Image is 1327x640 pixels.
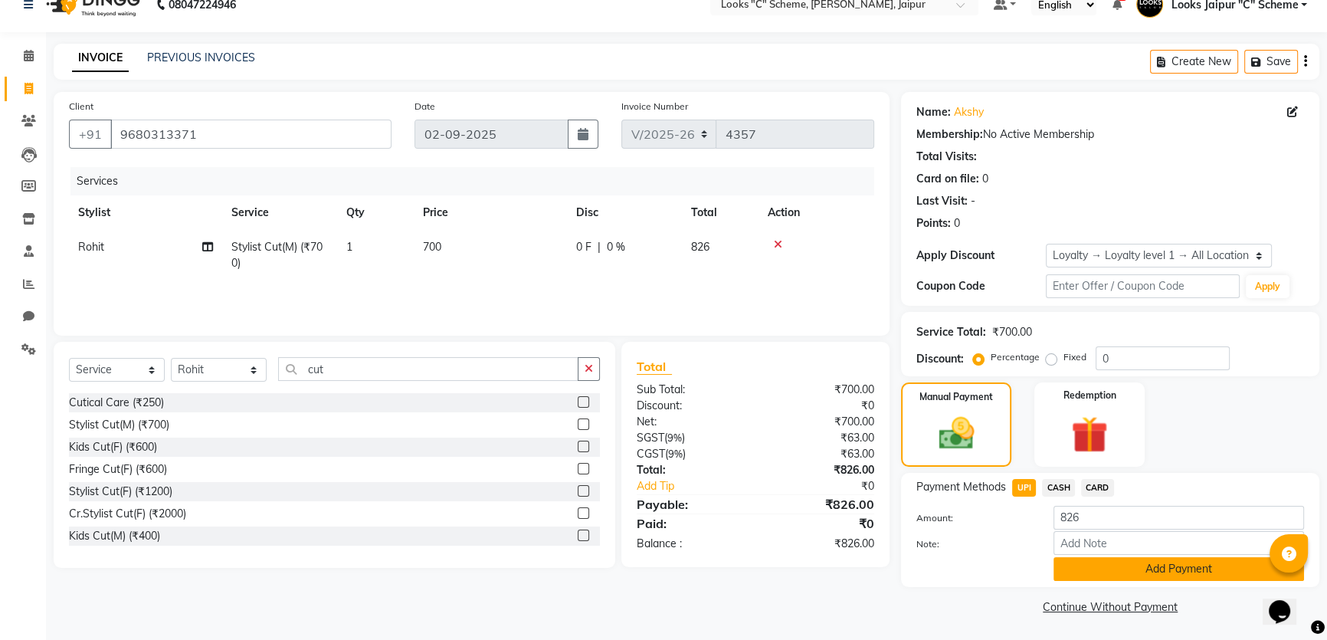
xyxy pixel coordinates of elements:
[278,357,578,381] input: Search or Scan
[755,514,886,533] div: ₹0
[147,51,255,64] a: PREVIOUS INVOICES
[954,215,960,231] div: 0
[625,514,755,533] div: Paid:
[607,239,625,255] span: 0 %
[916,149,977,165] div: Total Visits:
[667,432,682,444] span: 9%
[755,462,886,478] div: ₹826.00
[69,528,160,544] div: Kids Cut(M) (₹400)
[78,240,104,254] span: Rohit
[1060,412,1119,458] img: _gift.svg
[916,126,1304,143] div: No Active Membership
[904,599,1316,615] a: Continue Without Payment
[982,171,988,187] div: 0
[69,120,112,149] button: +91
[576,239,591,255] span: 0 F
[1081,479,1114,497] span: CARD
[916,479,1006,495] span: Payment Methods
[337,195,414,230] th: Qty
[1244,50,1298,74] button: Save
[1063,350,1086,364] label: Fixed
[625,382,755,398] div: Sub Total:
[637,431,664,445] span: SGST
[954,104,984,120] a: Akshy
[69,395,164,411] div: Cutical Care (₹250)
[755,414,886,430] div: ₹700.00
[621,100,688,113] label: Invoice Number
[222,195,337,230] th: Service
[971,193,975,209] div: -
[110,120,392,149] input: Search by Name/Mobile/Email/Code
[1053,557,1304,581] button: Add Payment
[691,240,709,254] span: 826
[668,448,683,460] span: 9%
[755,446,886,462] div: ₹63.00
[682,195,759,230] th: Total
[414,100,435,113] label: Date
[598,239,601,255] span: |
[916,351,964,367] div: Discount:
[625,446,755,462] div: ( )
[567,195,682,230] th: Disc
[69,195,222,230] th: Stylist
[1263,579,1312,625] iframe: chat widget
[423,240,441,254] span: 700
[637,447,665,461] span: CGST
[755,430,886,446] div: ₹63.00
[777,478,886,494] div: ₹0
[346,240,352,254] span: 1
[905,511,1042,525] label: Amount:
[69,461,167,478] div: Fringe Cut(F) (₹600)
[916,248,1046,264] div: Apply Discount
[755,495,886,514] div: ₹826.00
[69,417,169,433] div: Stylist Cut(M) (₹700)
[637,359,672,375] span: Total
[759,195,874,230] th: Action
[755,382,886,398] div: ₹700.00
[916,324,986,340] div: Service Total:
[231,240,323,270] span: Stylist Cut(M) (₹700)
[992,324,1032,340] div: ₹700.00
[755,398,886,414] div: ₹0
[1053,506,1304,530] input: Amount
[916,193,968,209] div: Last Visit:
[69,439,157,455] div: Kids Cut(F) (₹600)
[625,495,755,514] div: Payable:
[991,350,1040,364] label: Percentage
[72,44,129,72] a: INVOICE
[916,126,983,143] div: Membership:
[1063,389,1116,402] label: Redemption
[625,430,755,446] div: ( )
[916,104,951,120] div: Name:
[625,414,755,430] div: Net:
[69,484,172,500] div: Stylist Cut(F) (₹1200)
[755,536,886,552] div: ₹826.00
[919,390,993,404] label: Manual Payment
[1042,479,1075,497] span: CASH
[1150,50,1238,74] button: Create New
[625,478,778,494] a: Add Tip
[625,462,755,478] div: Total:
[69,506,186,522] div: Cr.Stylist Cut(F) (₹2000)
[1046,274,1240,298] input: Enter Offer / Coupon Code
[1246,275,1289,298] button: Apply
[1053,531,1304,555] input: Add Note
[414,195,567,230] th: Price
[905,537,1042,551] label: Note:
[625,536,755,552] div: Balance :
[70,167,886,195] div: Services
[69,100,93,113] label: Client
[928,413,985,454] img: _cash.svg
[625,398,755,414] div: Discount:
[1012,479,1036,497] span: UPI
[916,171,979,187] div: Card on file:
[916,215,951,231] div: Points:
[916,278,1046,294] div: Coupon Code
